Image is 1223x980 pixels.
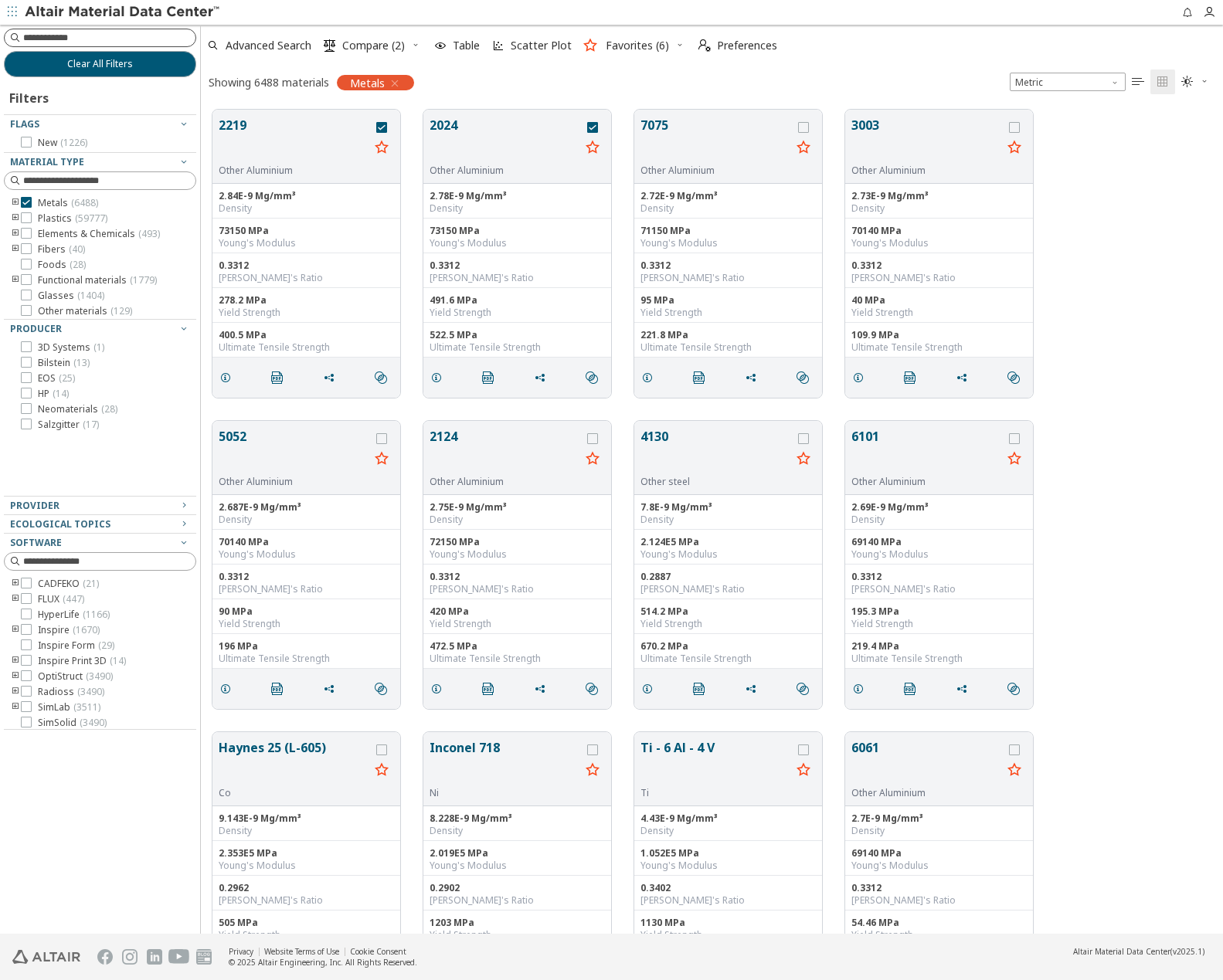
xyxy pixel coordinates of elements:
[430,571,605,583] div: 0.3312
[73,623,100,636] span: ( 1670 )
[717,40,777,51] span: Preferences
[430,190,605,202] div: 2.78E-9 Mg/mm³
[482,683,494,695] i: 
[851,501,1027,514] div: 2.69E-9 Mg/mm³
[219,929,394,941] div: Yield Strength
[640,259,816,272] div: 0.3312
[851,307,1027,319] div: Yield Strength
[693,683,705,695] i: 
[790,362,822,393] button: Similar search
[10,322,62,335] span: Producer
[38,593,84,605] span: FLUX
[38,639,114,652] span: Inspire Form
[271,683,284,695] i: 
[10,593,21,605] i: toogle group
[851,860,1027,872] div: Young's Modulus
[219,825,394,837] div: Density
[851,640,1027,653] div: 219.4 MPa
[369,758,394,783] button: Favorite
[350,76,385,90] span: Metals
[738,673,770,704] button: Share
[110,654,126,667] span: ( 14 )
[59,371,75,385] span: ( 25 )
[1073,946,1170,957] span: Altair Material Data Center
[209,75,329,90] div: Showing 6488 materials
[10,655,21,667] i: toogle group
[1073,946,1204,957] div: (v2025.1)
[640,476,791,488] div: Other steel
[38,609,110,621] span: HyperLife
[640,894,816,907] div: [PERSON_NAME]'s Ratio
[851,514,1027,526] div: Density
[430,787,580,799] div: Ni
[1010,73,1126,91] span: Metric
[1002,136,1027,161] button: Favorite
[851,825,1027,837] div: Density
[316,362,348,393] button: Share
[634,362,667,393] button: Details
[38,701,100,714] span: SimLab
[634,673,667,704] button: Details
[851,787,1002,799] div: Other Aluminium
[430,860,605,872] div: Young's Modulus
[4,51,196,77] button: Clear All Filters
[640,202,816,215] div: Density
[83,577,99,590] span: ( 21 )
[579,673,611,704] button: Similar search
[1181,76,1194,88] i: 
[219,272,394,284] div: [PERSON_NAME]'s Ratio
[430,917,605,929] div: 1203 MPa
[264,362,297,393] button: PDF Download
[10,624,21,636] i: toogle group
[430,738,580,787] button: Inconel 718
[640,787,791,799] div: Ti
[38,655,126,667] span: Inspire Print 3D
[430,894,605,907] div: [PERSON_NAME]'s Ratio
[1126,70,1150,94] button: Table View
[640,605,816,618] div: 514.2 MPa
[527,362,559,393] button: Share
[10,701,21,714] i: toogle group
[586,371,598,384] i: 
[606,40,669,51] span: Favorites (6)
[38,197,98,209] span: Metals
[586,683,598,695] i: 
[430,501,605,514] div: 2.75E-9 Mg/mm³
[219,812,394,825] div: 9.143E-9 Mg/mm³
[640,860,816,872] div: Young's Modulus
[1175,70,1215,94] button: Theme
[38,357,90,369] span: Bilstein
[316,673,348,704] button: Share
[430,307,605,319] div: Yield Strength
[219,476,369,488] div: Other Aluminium
[219,341,394,354] div: Ultimate Tensile Strength
[93,341,104,354] span: ( 1 )
[845,673,878,704] button: Details
[219,583,394,595] div: [PERSON_NAME]'s Ratio
[70,258,86,271] span: ( 28 )
[4,153,196,171] button: Material Type
[219,548,394,561] div: Young's Modulus
[77,289,104,302] span: ( 1404 )
[430,640,605,653] div: 472.5 MPa
[219,787,369,799] div: Co
[38,137,87,149] span: New
[430,116,580,164] button: 2024
[229,946,253,957] a: Privacy
[10,670,21,683] i: toogle group
[1007,683,1020,695] i: 
[430,536,605,548] div: 72150 MPa
[640,548,816,561] div: Young's Modulus
[219,847,394,860] div: 2.353E5 MPa
[80,716,107,729] span: ( 3490 )
[640,640,816,653] div: 670.2 MPa
[851,259,1027,272] div: 0.3312
[640,225,816,237] div: 71150 MPa
[640,190,816,202] div: 2.72E-9 Mg/mm³
[219,894,394,907] div: [PERSON_NAME]'s Ratio
[219,738,369,787] button: Haynes 25 (L-605)
[69,242,85,256] span: ( 40 )
[98,639,114,652] span: ( 29 )
[430,825,605,837] div: Density
[12,950,80,964] img: Altair Engineering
